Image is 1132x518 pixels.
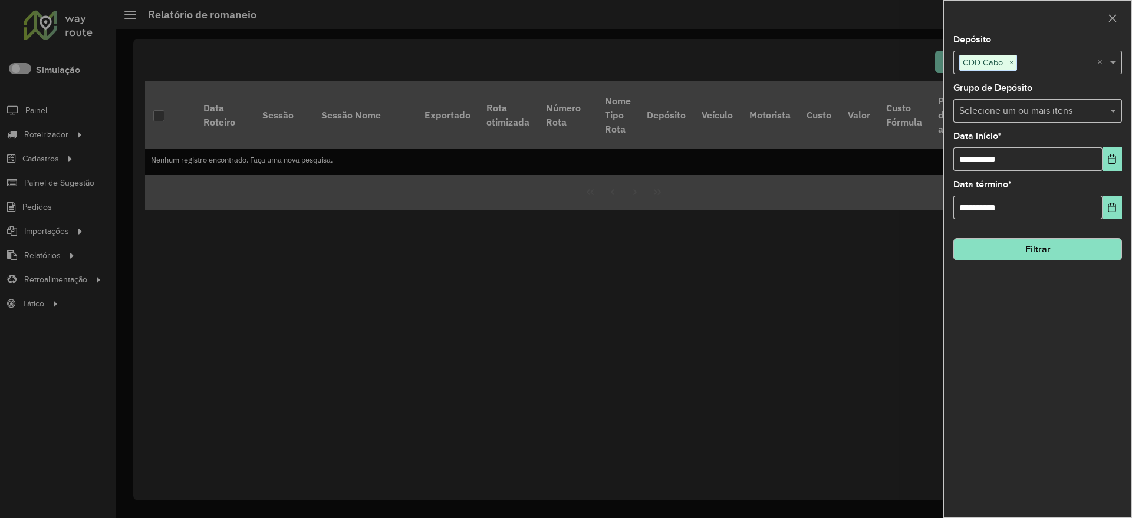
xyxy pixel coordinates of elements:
button: Choose Date [1103,196,1122,219]
label: Data início [953,129,1002,143]
label: Grupo de Depósito [953,81,1032,95]
button: Filtrar [953,238,1122,260]
span: Clear all [1097,55,1107,70]
label: Data término [953,177,1012,192]
label: Depósito [953,32,991,47]
span: × [1006,56,1016,70]
span: CDD Cabo [960,55,1006,70]
button: Choose Date [1103,147,1122,171]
